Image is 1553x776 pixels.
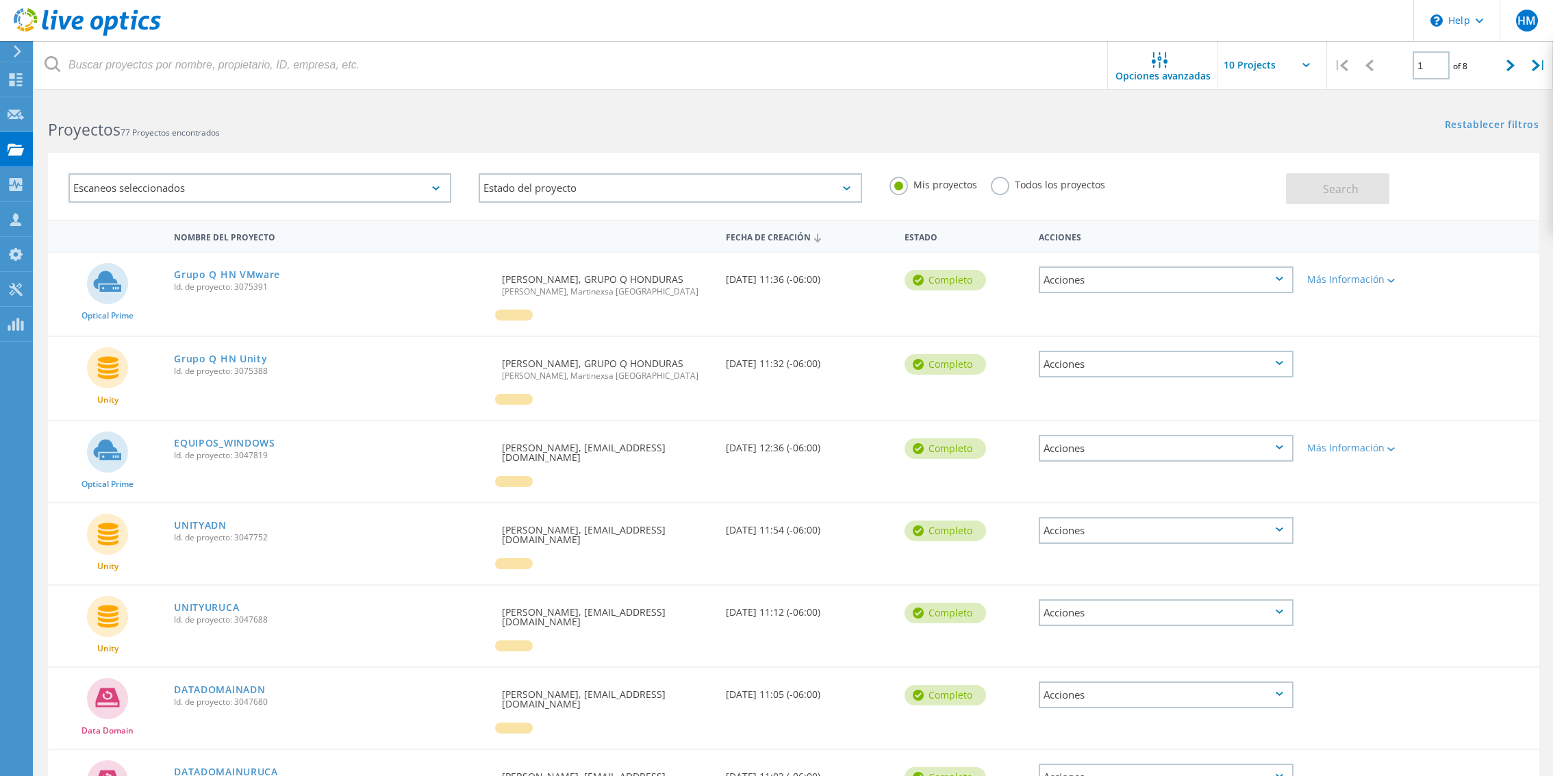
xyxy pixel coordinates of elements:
span: 77 Proyectos encontrados [121,127,220,138]
span: [PERSON_NAME], Martinexsa [GEOGRAPHIC_DATA] [502,372,712,380]
span: Id. de proyecto: 3075388 [174,367,488,375]
label: Todos los proyectos [991,177,1105,190]
a: Restablecer filtros [1445,120,1539,132]
div: completo [905,438,986,459]
div: | [1525,41,1553,90]
div: Acciones [1032,223,1300,249]
button: Search [1286,173,1389,204]
span: HM [1517,15,1536,26]
div: Más Información [1307,443,1413,453]
div: completo [905,521,986,541]
div: [PERSON_NAME], [EMAIL_ADDRESS][DOMAIN_NAME] [495,586,719,640]
div: [DATE] 11:05 (-06:00) [719,668,898,713]
a: Live Optics Dashboard [14,29,161,38]
span: Unity [97,562,118,571]
span: Opciones avanzadas [1115,71,1211,81]
div: Acciones [1039,351,1293,377]
div: Estado [898,223,1032,249]
span: Id. de proyecto: 3047688 [174,616,488,624]
div: [PERSON_NAME], [EMAIL_ADDRESS][DOMAIN_NAME] [495,503,719,558]
div: Estado del proyecto [479,173,861,203]
div: [DATE] 12:36 (-06:00) [719,421,898,466]
span: Id. de proyecto: 3047752 [174,534,488,542]
span: of 8 [1453,60,1467,72]
input: Buscar proyectos por nombre, propietario, ID, empresa, etc. [34,41,1109,89]
div: [PERSON_NAME], [EMAIL_ADDRESS][DOMAIN_NAME] [495,668,719,723]
span: Id. de proyecto: 3047819 [174,451,488,460]
a: DATADOMAINADN [174,685,265,694]
div: Acciones [1039,435,1293,462]
div: [DATE] 11:54 (-06:00) [719,503,898,549]
div: [PERSON_NAME], GRUPO Q HONDURAS [495,337,719,394]
div: Escaneos seleccionados [68,173,451,203]
b: Proyectos [48,118,121,140]
a: UNITYURUCA [174,603,239,612]
div: Acciones [1039,681,1293,708]
div: Nombre del proyecto [167,223,495,249]
div: completo [905,603,986,623]
span: Search [1323,182,1359,197]
a: UNITYADN [174,521,227,530]
label: Mis proyectos [889,177,977,190]
div: Acciones [1039,266,1293,293]
span: Id. de proyecto: 3047680 [174,698,488,706]
div: | [1327,41,1355,90]
div: completo [905,270,986,290]
a: EQUIPOS_WINDOWS [174,438,275,448]
div: [DATE] 11:32 (-06:00) [719,337,898,382]
div: [DATE] 11:36 (-06:00) [719,253,898,298]
div: Fecha de creación [719,223,898,249]
a: Grupo Q HN Unity [174,354,267,364]
div: [PERSON_NAME], GRUPO Q HONDURAS [495,253,719,310]
div: Más Información [1307,275,1413,284]
a: Grupo Q HN VMware [174,270,280,279]
span: [PERSON_NAME], Martinexsa [GEOGRAPHIC_DATA] [502,288,712,296]
span: Optical Prime [81,312,134,320]
div: completo [905,354,986,375]
div: Acciones [1039,599,1293,626]
div: [PERSON_NAME], [EMAIL_ADDRESS][DOMAIN_NAME] [495,421,719,476]
span: Optical Prime [81,480,134,488]
span: Unity [97,396,118,404]
span: Id. de proyecto: 3075391 [174,283,488,291]
div: Acciones [1039,517,1293,544]
span: Unity [97,644,118,653]
div: [DATE] 11:12 (-06:00) [719,586,898,631]
span: Data Domain [81,727,134,735]
div: completo [905,685,986,705]
svg: \n [1430,14,1443,27]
